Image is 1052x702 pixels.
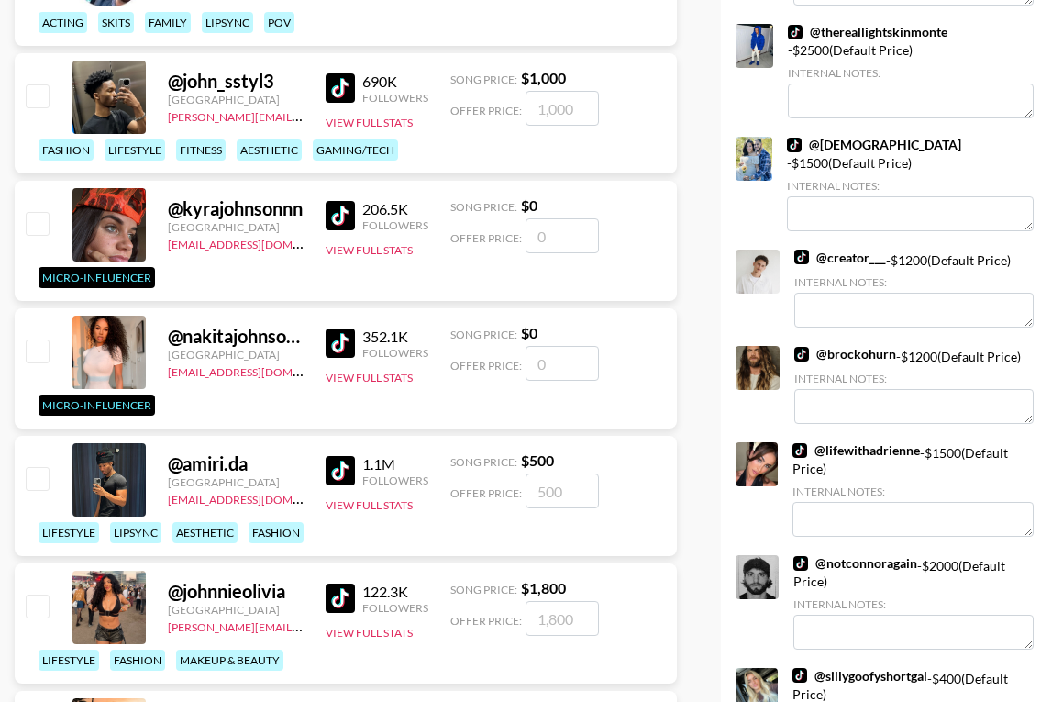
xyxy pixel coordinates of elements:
[39,267,155,288] div: Micro-Influencer
[172,522,238,543] div: aesthetic
[105,139,165,161] div: lifestyle
[168,603,304,617] div: [GEOGRAPHIC_DATA]
[792,668,927,685] a: @sillygoofyshortgal
[176,139,226,161] div: fitness
[362,200,428,218] div: 206.5K
[787,138,802,152] img: TikTok
[794,275,1034,289] div: Internal Notes:
[168,93,304,106] div: [GEOGRAPHIC_DATA]
[39,139,94,161] div: fashion
[362,583,428,601] div: 122.3K
[326,498,413,512] button: View Full Stats
[450,486,522,500] span: Offer Price:
[793,556,808,571] img: TikTok
[362,218,428,232] div: Followers
[168,475,304,489] div: [GEOGRAPHIC_DATA]
[110,522,161,543] div: lipsync
[792,443,807,458] img: TikTok
[362,91,428,105] div: Followers
[168,197,304,220] div: @ kyrajohnsonnn
[326,371,413,384] button: View Full Stats
[794,347,809,362] img: TikTok
[168,220,304,234] div: [GEOGRAPHIC_DATA]
[249,522,304,543] div: fashion
[794,346,896,362] a: @brockohurn
[526,474,599,508] input: 500
[39,650,99,671] div: lifestyle
[793,555,917,572] a: @notconnoragain
[326,626,413,640] button: View Full Stats
[168,325,304,348] div: @ nakitajohnson39
[450,583,517,596] span: Song Price:
[792,442,920,459] a: @lifewithadrienne
[526,346,599,381] input: 0
[788,66,1034,80] div: Internal Notes:
[794,346,1034,424] div: - $ 1200 (Default Price)
[794,250,809,264] img: TikTok
[168,362,352,379] a: [EMAIL_ADDRESS][DOMAIN_NAME]
[794,250,886,266] a: @creator___
[521,451,554,469] strong: $ 500
[168,617,439,634] a: [PERSON_NAME][EMAIL_ADDRESS][DOMAIN_NAME]
[168,234,352,251] a: [EMAIL_ADDRESS][DOMAIN_NAME]
[362,346,428,360] div: Followers
[526,91,599,126] input: 1,000
[793,555,1035,650] div: - $ 2000 (Default Price)
[264,12,294,33] div: pov
[39,522,99,543] div: lifestyle
[168,452,304,475] div: @ amiri.da
[787,179,1034,193] div: Internal Notes:
[313,139,398,161] div: gaming/tech
[526,601,599,636] input: 1,800
[450,200,517,214] span: Song Price:
[326,243,413,257] button: View Full Stats
[450,72,517,86] span: Song Price:
[794,250,1034,328] div: - $ 1200 (Default Price)
[450,104,522,117] span: Offer Price:
[792,668,807,683] img: TikTok
[168,70,304,93] div: @ john_sstyl3
[202,12,253,33] div: lipsync
[787,137,961,153] a: @[DEMOGRAPHIC_DATA]
[450,455,517,469] span: Song Price:
[39,395,155,416] div: Micro-Influencer
[168,106,526,124] a: [PERSON_NAME][EMAIL_ADDRESS][PERSON_NAME][DOMAIN_NAME]
[788,24,947,40] a: @thereallightskinmonte
[794,372,1034,385] div: Internal Notes:
[362,328,428,346] div: 352.1K
[788,24,1034,118] div: - $ 2500 (Default Price)
[792,485,1034,498] div: Internal Notes:
[362,474,428,487] div: Followers
[521,579,566,596] strong: $ 1,800
[526,218,599,253] input: 0
[39,12,87,33] div: acting
[326,201,355,230] img: TikTok
[450,231,522,245] span: Offer Price:
[362,72,428,91] div: 690K
[98,12,134,33] div: skits
[450,359,522,373] span: Offer Price:
[521,196,537,214] strong: $ 0
[326,329,355,358] img: TikTok
[176,650,283,671] div: makeup & beauty
[145,12,191,33] div: family
[793,597,1035,611] div: Internal Notes:
[168,348,304,362] div: [GEOGRAPHIC_DATA]
[521,69,566,86] strong: $ 1,000
[110,650,165,671] div: fashion
[168,489,352,507] a: [EMAIL_ADDRESS][DOMAIN_NAME]
[326,116,413,129] button: View Full Stats
[362,601,428,615] div: Followers
[326,456,355,485] img: TikTok
[326,584,355,613] img: TikTok
[521,324,537,341] strong: $ 0
[788,25,803,39] img: TikTok
[168,580,304,603] div: @ johnnieolivia
[450,328,517,341] span: Song Price:
[362,455,428,474] div: 1.1M
[792,442,1034,537] div: - $ 1500 (Default Price)
[787,137,1034,231] div: - $ 1500 (Default Price)
[237,139,302,161] div: aesthetic
[450,614,522,628] span: Offer Price:
[326,73,355,103] img: TikTok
